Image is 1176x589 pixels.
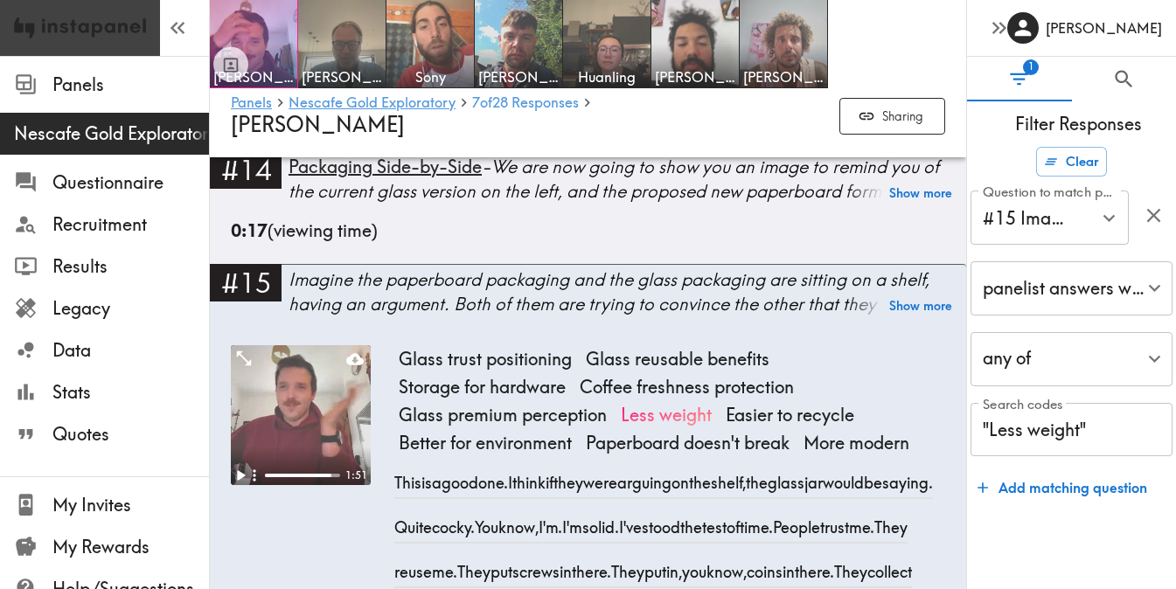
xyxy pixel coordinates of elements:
label: Search codes [983,395,1063,414]
div: Imagine the paperboard packaging and the glass packaging are sitting on a shelf, having an argume... [289,267,966,316]
button: Open [1096,204,1123,232]
h6: [PERSON_NAME] [1046,18,1162,38]
span: know, [498,499,539,544]
span: [PERSON_NAME] [302,67,382,87]
span: me. [432,544,457,588]
span: on [672,454,689,498]
button: Show more [889,294,952,319]
span: put [491,544,512,588]
div: #15 [210,264,282,301]
span: coins [747,544,783,588]
span: is [421,454,432,498]
span: screws [512,544,560,588]
span: would [823,454,864,498]
div: 1:51 [340,468,371,483]
span: I've [619,499,642,544]
span: More modern [797,429,916,457]
span: I [508,454,512,498]
span: Search [1112,67,1136,91]
span: in, [666,544,682,588]
span: Legacy [52,296,209,321]
span: the [689,454,711,498]
span: saying. [882,454,933,498]
span: Quotes [52,422,209,447]
span: Nescafe Gold Exploratory [14,121,209,146]
span: collect [867,544,912,588]
span: Data [52,338,209,363]
span: think [512,454,546,498]
span: You [475,499,498,544]
span: Sony [390,67,470,87]
span: My Rewards [52,535,209,559]
span: be [864,454,882,498]
button: Expand [234,349,254,368]
span: of [472,95,492,109]
span: Recruitment [52,212,209,237]
button: Clear all filters [1036,147,1107,177]
button: Add matching question [971,470,1154,505]
span: stood [642,499,680,544]
span: Questionnaire [52,170,209,195]
span: there. [572,544,611,588]
span: me. [849,499,874,544]
span: Huanling [567,67,647,87]
span: the [746,454,768,498]
span: Glass premium perception [392,401,614,429]
span: [PERSON_NAME] [478,67,559,87]
span: My Invites [52,493,209,517]
span: if [546,454,553,498]
span: Storage for hardware [392,373,573,401]
a: #15Imagine the paperboard packaging and the glass packaging are sitting on a shelf, having an arg... [210,264,966,331]
span: 1 [1023,59,1039,75]
button: Toggle between responses and questions [213,47,248,82]
span: trust [820,499,849,544]
button: Play [231,466,250,485]
span: Better for environment [392,429,579,457]
span: [PERSON_NAME] [655,67,735,87]
span: Panels [52,73,209,97]
div: #14 [210,151,282,188]
span: They [874,499,908,544]
figure: ExpandPlay1:51 [231,345,371,485]
span: jar [804,454,823,498]
span: 28 Responses [492,95,579,109]
span: Less weight [614,401,719,429]
span: Stats [52,380,209,405]
span: [PERSON_NAME] [213,67,294,87]
span: in [783,544,795,588]
span: there. [795,544,834,588]
span: Packaging Side-by-Side [289,156,482,177]
div: panelist answers with [971,261,1173,315]
span: Paperboard doesn't break [579,429,797,457]
span: put [644,544,666,588]
span: glass [768,454,804,498]
a: Nescafe Gold Exploratory [289,95,456,112]
span: the [680,499,702,544]
span: [PERSON_NAME] [743,67,824,87]
label: Question to match panelists on [983,183,1120,202]
span: I'm. [539,499,562,544]
span: solid. [582,499,619,544]
button: Show more [889,182,952,206]
span: People [773,499,820,544]
a: 7of28 Responses [472,95,579,112]
span: you [682,544,706,588]
span: Coffee freshness protection [573,373,801,401]
span: Easier to recycle [719,401,861,429]
div: - We are now going to show you an image to remind you of the current glass version on the left, a... [289,155,966,204]
span: 7 [472,95,480,109]
span: I'm [562,499,582,544]
span: they [553,454,583,498]
span: They [457,544,491,588]
span: cocky. [432,499,475,544]
b: 0:17 [231,219,268,241]
a: Panels [231,95,272,112]
button: Sharing [839,98,945,135]
div: (viewing time) [231,218,945,264]
span: were [583,454,617,498]
a: #14Packaging Side-by-Side-We are now going to show you an image to remind you of the current glas... [210,151,966,218]
span: a [432,454,442,498]
span: Glass trust positioning [392,345,579,373]
span: reuse [394,544,432,588]
span: in [560,544,572,588]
